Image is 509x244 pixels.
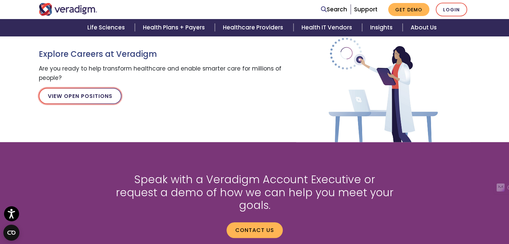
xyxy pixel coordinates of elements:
a: Contact us [227,222,283,238]
h2: Speak with a Veradigm Account Executive or request a demo of how we can help you meet your goals. [112,173,397,212]
a: Healthcare Providers [215,19,293,36]
a: Support [354,5,377,13]
button: Open CMP widget [3,225,19,241]
a: Insights [362,19,403,36]
h3: Explore Careers at Veradigm [39,49,286,59]
img: Veradigm logo [39,3,97,16]
a: View Open Positions [39,88,121,104]
p: Are you ready to help transform healthcare and enable smarter care for millions of people? [39,64,286,82]
a: About Us [403,19,445,36]
a: Search [321,5,347,14]
a: Health IT Vendors [293,19,362,36]
a: Health Plans + Payers [135,19,215,36]
a: Get Demo [388,3,429,16]
a: Life Sciences [79,19,135,36]
a: Login [436,3,467,16]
